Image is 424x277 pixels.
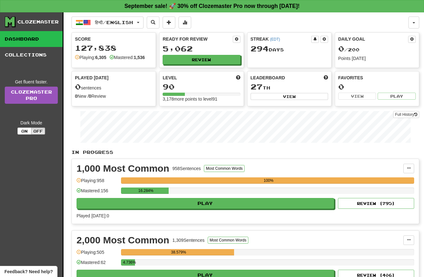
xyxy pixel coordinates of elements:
div: 90 [163,83,240,91]
div: 0 [338,83,416,91]
div: Playing: [75,54,106,61]
button: Review [163,55,240,64]
div: 1,309 Sentences [172,237,205,243]
div: Dark Mode [5,120,58,126]
strong: 6,305 [95,55,106,60]
div: 2,000 Most Common [77,235,169,245]
button: Play [378,93,416,100]
button: Add sentence to collection [163,16,175,29]
a: ClozemasterPro [5,87,58,104]
span: 0 [338,44,344,53]
div: Clozemaster [17,19,59,25]
div: Playing: 958 [77,177,118,188]
span: Played [DATE] [75,75,109,81]
a: (EDT) [270,37,280,42]
button: Full History [393,111,419,118]
div: Mastered: 62 [77,259,118,270]
button: Most Common Words [204,165,245,172]
p: In Progress [71,149,419,155]
button: View [338,93,376,100]
span: 294 [251,44,269,53]
span: Played [DATE]: 0 [77,213,109,218]
div: 100% [123,177,414,184]
div: 127,838 [75,44,152,52]
div: New / Review [75,93,152,99]
button: Review (795) [338,198,414,209]
div: Ready for Review [163,36,232,42]
div: 958 Sentences [172,165,201,172]
span: Level [163,75,177,81]
span: Score more points to level up [236,75,240,81]
div: 1,000 Most Common [77,164,169,173]
strong: 0 [89,94,91,99]
span: 27 [251,82,263,91]
span: Open feedback widget [4,268,53,275]
div: 3,178 more points to level 91 [163,96,240,102]
div: 38.579% [123,249,234,255]
button: More stats [178,16,191,29]
button: Most Common Words [208,237,248,244]
div: Playing: 505 [77,249,118,260]
span: Leaderboard [251,75,285,81]
div: 5,062 [163,45,240,53]
strong: September sale! 🚀 30% off Clozemaster Pro now through [DATE]! [125,3,300,9]
button: Search sentences [147,16,159,29]
button: View [251,93,328,100]
div: Mastered: [110,54,145,61]
button: On [17,128,31,135]
button: हिन्दी/English [71,16,144,29]
div: Day s [251,45,328,53]
div: Mastered: 156 [77,188,118,198]
button: Off [31,128,45,135]
span: This week in points, UTC [324,75,328,81]
div: 4.736% [123,259,135,266]
div: Streak [251,36,311,42]
div: Points [DATE] [338,55,416,62]
strong: 1,536 [134,55,145,60]
div: Daily Goal [338,36,408,43]
div: 16.284% [123,188,169,194]
div: th [251,83,328,91]
span: हिन्दी / English [95,20,133,25]
div: Favorites [338,75,416,81]
span: 0 [75,82,81,91]
div: Score [75,36,152,42]
button: Play [77,198,334,209]
span: / 200 [338,47,360,52]
div: Get fluent faster. [5,79,58,85]
strong: 0 [75,94,77,99]
div: sentences [75,83,152,91]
